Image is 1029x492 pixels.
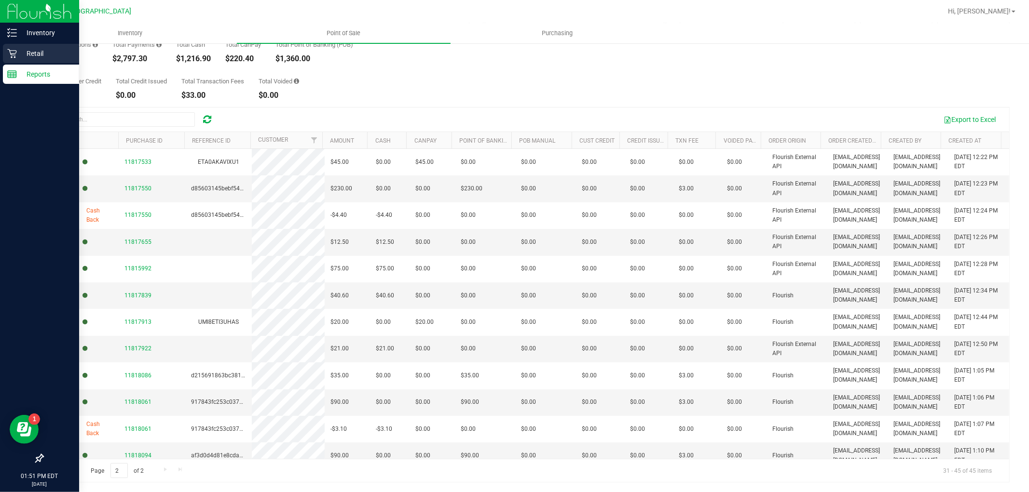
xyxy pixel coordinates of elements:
span: $0.00 [630,158,645,167]
span: $0.00 [679,344,694,353]
span: [EMAIL_ADDRESS][DOMAIN_NAME] [833,446,882,465]
span: [DATE] 12:44 PM EDT [954,313,1003,331]
span: $0.00 [461,211,476,220]
span: 31 - 45 of 45 items [935,463,1000,478]
div: $220.40 [225,55,261,63]
span: $0.00 [521,211,536,220]
span: 11818086 [124,372,151,379]
span: [EMAIL_ADDRESS][DOMAIN_NAME] [894,286,943,305]
span: $0.00 [521,264,536,273]
span: $0.00 [376,184,391,193]
span: [EMAIL_ADDRESS][DOMAIN_NAME] [894,420,943,438]
span: [EMAIL_ADDRESS][DOMAIN_NAME] [833,260,882,278]
p: Reports [17,68,75,80]
span: 11818061 [124,399,151,405]
div: Total CanPay [225,41,261,48]
span: 11817913 [124,319,151,325]
span: Inventory [105,29,155,38]
span: $0.00 [521,371,536,380]
a: CanPay [414,137,437,144]
div: Total Voided [259,78,299,84]
iframe: Resource center unread badge [28,413,40,425]
i: Sum of all successful, non-voided payment transaction amounts, excluding tips and transaction fees. [156,41,162,48]
span: $230.00 [330,184,352,193]
span: 11817655 [124,239,151,245]
span: $0.00 [630,344,645,353]
span: $40.60 [376,291,394,300]
span: $90.00 [330,398,349,407]
span: $45.00 [330,158,349,167]
span: $0.00 [679,238,694,247]
span: [DATE] 1:10 PM EDT [954,446,1003,465]
span: $3.00 [679,451,694,460]
a: Point of Sale [237,23,451,43]
span: [EMAIL_ADDRESS][DOMAIN_NAME] [833,153,882,171]
span: $0.00 [727,344,742,353]
a: Filter [306,132,322,148]
span: $0.00 [630,371,645,380]
span: 11817922 [124,345,151,352]
a: Purchase ID [126,137,163,144]
span: Cash Back [86,206,113,225]
span: 917843fc253c0376a0087889b0840882 [191,426,297,432]
span: $0.00 [582,158,597,167]
span: $40.60 [330,291,349,300]
span: 11817550 [124,212,151,218]
span: [EMAIL_ADDRESS][DOMAIN_NAME] [894,260,943,278]
span: [EMAIL_ADDRESS][DOMAIN_NAME] [894,179,943,198]
a: Customer [258,136,288,143]
span: $0.00 [376,451,391,460]
span: $0.00 [415,184,430,193]
span: Purchasing [529,29,586,38]
div: $2,797.30 [112,55,162,63]
a: POB Manual [520,137,556,144]
span: $75.00 [330,264,349,273]
span: $0.00 [521,158,536,167]
span: $0.00 [521,318,536,327]
iframe: Resource center [10,415,39,444]
span: $0.00 [679,211,694,220]
a: Created By [889,137,921,144]
a: Order Origin [768,137,806,144]
span: [DATE] 12:23 PM EDT [954,179,1003,198]
span: Flourish External API [773,260,822,278]
span: $20.00 [330,318,349,327]
span: [GEOGRAPHIC_DATA] [66,7,132,15]
a: Txn Fee [675,137,699,144]
span: $75.00 [376,264,394,273]
span: $0.00 [521,451,536,460]
span: $0.00 [582,398,597,407]
span: -$3.10 [376,425,392,434]
span: $45.00 [415,158,434,167]
span: [DATE] 12:26 PM EDT [954,233,1003,251]
span: $0.00 [679,318,694,327]
button: Export to Excel [937,111,1002,128]
a: Cash [375,137,391,144]
span: $0.00 [582,291,597,300]
span: $0.00 [630,264,645,273]
span: $0.00 [630,211,645,220]
a: Voided Payment [724,137,771,144]
span: [EMAIL_ADDRESS][DOMAIN_NAME] [833,313,882,331]
span: $0.00 [376,371,391,380]
a: Purchasing [451,23,664,43]
span: Cash Back [86,420,113,438]
span: $0.00 [415,238,430,247]
span: $0.00 [582,318,597,327]
div: $0.00 [116,92,167,99]
span: 11818094 [124,452,151,459]
span: [EMAIL_ADDRESS][DOMAIN_NAME] [894,446,943,465]
span: Page of 2 [82,463,152,478]
span: $0.00 [582,425,597,434]
span: $0.00 [679,158,694,167]
span: $0.00 [415,344,430,353]
span: $0.00 [521,291,536,300]
span: $0.00 [415,291,430,300]
span: $0.00 [727,451,742,460]
span: [EMAIL_ADDRESS][DOMAIN_NAME] [833,233,882,251]
div: Total Payments [112,41,162,48]
span: $12.50 [376,238,394,247]
span: $0.00 [461,318,476,327]
span: $0.00 [415,211,430,220]
span: $0.00 [461,158,476,167]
